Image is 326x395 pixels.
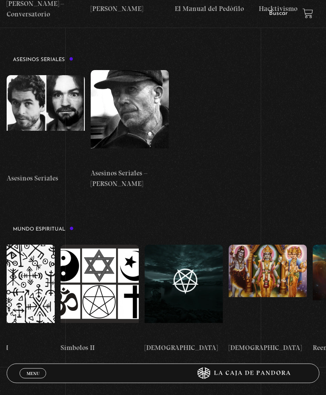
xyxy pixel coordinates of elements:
[13,57,73,63] h3: Asesinos Seriales
[229,240,307,359] a: [DEMOGRAPHIC_DATA]
[303,8,313,19] a: View your shopping cart
[91,70,169,189] a: Asesinos Seriales – [PERSON_NAME]
[7,173,85,184] h4: Asesinos Seriales
[61,343,139,354] h4: Símbolos II
[13,227,74,232] h3: Mundo Espiritual
[24,378,42,383] span: Cerrar
[91,4,169,14] h4: [PERSON_NAME]
[61,240,139,359] a: Símbolos II
[145,343,223,354] h4: [DEMOGRAPHIC_DATA]
[27,371,39,376] span: Menu
[145,240,223,359] a: [DEMOGRAPHIC_DATA]
[229,343,307,354] h4: [DEMOGRAPHIC_DATA]
[269,10,288,16] a: Buscar
[7,70,85,189] a: Asesinos Seriales
[175,4,253,14] h4: El Manual del Pedófilo
[91,168,169,189] h4: Asesinos Seriales – [PERSON_NAME]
